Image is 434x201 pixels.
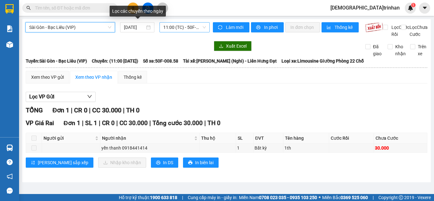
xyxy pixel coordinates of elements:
[399,195,403,200] span: copyright
[370,43,384,57] span: Đã giao
[31,74,64,81] div: Xem theo VP gửi
[142,3,153,14] button: file-add
[38,159,88,166] span: [PERSON_NAME] sắp xếp
[26,106,43,114] span: TỔNG
[375,144,426,151] div: 30.000
[119,194,177,201] span: Hỗ trợ kỹ thuật:
[389,24,410,38] span: Lọc Cước Rồi
[102,119,115,127] span: CR 0
[64,119,80,127] span: Đơn 1
[163,23,206,32] span: 11:00 (TC) - 50F-008.58
[98,157,146,168] button: downloadNhập kho nhận
[374,133,427,144] th: Chưa Cước
[44,135,94,142] span: Người gửi
[281,57,364,64] span: Loại xe: Limousine Giường Phòng 22 Chỗ
[226,43,247,50] span: Xuất Excel
[219,44,223,49] span: download
[31,160,35,165] span: sort-ascending
[188,194,237,201] span: Cung cấp máy in - giấy in:
[254,144,282,151] div: Bất kỳ
[373,194,374,201] span: |
[264,24,279,31] span: In phơi
[341,195,368,200] strong: 0369 525 060
[412,3,414,7] span: 1
[204,119,206,127] span: |
[150,195,177,200] strong: 1900 633 818
[183,57,277,64] span: Tài xế: [PERSON_NAME] (Nghi) - Liên Hưng Đạt
[99,119,100,127] span: |
[92,57,138,64] span: Chuyến: (11:00 [DATE])
[163,159,173,166] span: In DS
[236,133,254,144] th: SL
[183,157,219,168] button: printerIn biên lai
[6,41,13,48] img: warehouse-icon
[124,24,145,31] input: 12/09/2025
[319,196,321,199] span: ⚪️
[393,43,408,57] span: Kho nhận
[411,3,416,7] sup: 1
[127,3,139,14] button: plus
[284,144,328,151] div: 1th
[7,188,13,194] span: message
[85,119,97,127] span: SL 1
[26,6,31,10] span: search
[214,41,252,51] button: downloadXuất Excel
[143,57,178,64] span: Số xe: 50F-008.58
[283,133,329,144] th: Tên hàng
[182,194,183,201] span: |
[75,74,112,81] div: Xem theo VP nhận
[102,135,193,142] span: Người nhận
[237,144,252,151] div: 1
[151,157,178,168] button: printerIn DS
[7,173,13,179] span: notification
[157,3,168,14] button: aim
[119,119,148,127] span: CC 30.000
[408,5,413,11] img: icon-new-feature
[329,133,374,144] th: Cước Rồi
[322,22,359,32] button: bar-chartThống kê
[200,133,236,144] th: Thu hộ
[407,24,429,38] span: Lọc Chưa Cước
[35,4,110,11] input: Tìm tên, số ĐT hoặc mã đơn
[126,106,139,114] span: TH 0
[325,4,405,12] span: [DEMOGRAPHIC_DATA]trinhan
[285,22,320,32] button: In đơn chọn
[131,6,135,10] span: plus
[92,106,121,114] span: CC 30.000
[365,22,383,32] img: 9k=
[251,22,284,32] button: printerIn phơi
[26,157,93,168] button: sort-ascending[PERSON_NAME] sắp xếp
[256,25,261,30] span: printer
[7,159,13,165] span: question-circle
[156,160,160,165] span: printer
[335,24,354,31] span: Thống kê
[149,119,151,127] span: |
[254,133,283,144] th: ĐVT
[6,25,13,32] img: solution-icon
[82,119,84,127] span: |
[5,4,14,14] img: logo-vxr
[207,119,220,127] span: TH 0
[71,106,72,114] span: |
[52,106,69,114] span: Đơn 1
[422,5,428,11] span: caret-down
[195,159,214,166] span: In biên lai
[26,119,54,127] span: VP Giá Rai
[415,43,429,57] span: Trên xe
[188,160,193,165] span: printer
[153,119,203,127] span: Tổng cước 30.000
[29,23,111,32] span: Sài Gòn - Bạc Liêu (VIP)
[239,194,317,201] span: Miền Nam
[160,6,165,10] span: aim
[259,195,317,200] strong: 0708 023 035 - 0935 103 250
[123,106,125,114] span: |
[116,119,118,127] span: |
[146,6,150,10] span: file-add
[327,25,332,30] span: bar-chart
[101,144,198,151] div: yến thanh 0918441414
[213,22,249,32] button: syncLàm mới
[6,144,13,151] img: warehouse-icon
[74,106,87,114] span: CR 0
[322,194,368,201] span: Miền Bắc
[419,3,430,14] button: caret-down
